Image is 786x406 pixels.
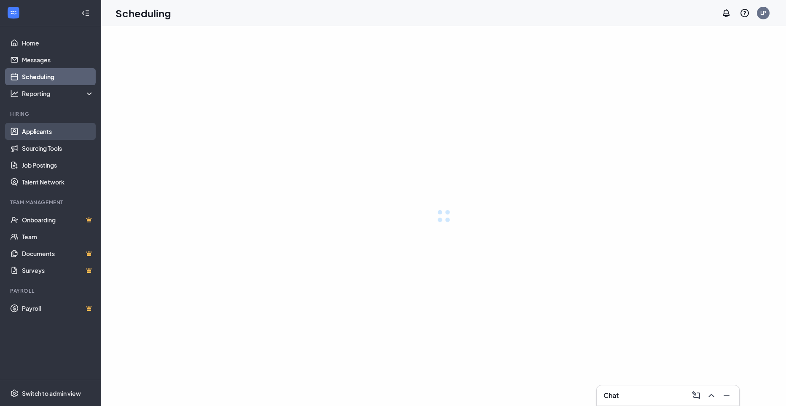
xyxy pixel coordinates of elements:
svg: QuestionInfo [740,8,750,18]
a: Applicants [22,123,94,140]
a: DocumentsCrown [22,245,94,262]
div: Payroll [10,287,92,294]
h3: Chat [604,391,619,400]
div: Hiring [10,110,92,118]
h1: Scheduling [115,6,171,20]
button: Minimize [719,389,732,402]
div: Switch to admin view [22,389,81,398]
a: OnboardingCrown [22,211,94,228]
div: LP [760,9,766,16]
svg: Analysis [10,89,19,98]
a: SurveysCrown [22,262,94,279]
svg: ChevronUp [706,390,716,401]
a: Messages [22,51,94,68]
a: Talent Network [22,174,94,190]
svg: WorkstreamLogo [9,8,18,17]
svg: Notifications [721,8,731,18]
svg: ComposeMessage [691,390,701,401]
a: Team [22,228,94,245]
button: ChevronUp [704,389,717,402]
svg: Collapse [81,9,90,17]
div: Reporting [22,89,94,98]
a: Job Postings [22,157,94,174]
button: ComposeMessage [689,389,702,402]
div: Team Management [10,199,92,206]
a: Scheduling [22,68,94,85]
a: Home [22,35,94,51]
a: Sourcing Tools [22,140,94,157]
svg: Minimize [722,390,732,401]
svg: Settings [10,389,19,398]
a: PayrollCrown [22,300,94,317]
